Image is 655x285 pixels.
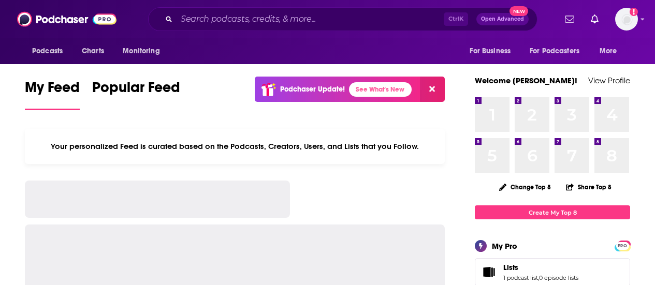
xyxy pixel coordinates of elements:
span: Logged in as mdekoning [615,8,638,31]
img: Podchaser - Follow, Share and Rate Podcasts [17,9,117,29]
span: My Feed [25,79,80,102]
a: See What's New [349,82,412,97]
img: User Profile [615,8,638,31]
button: Change Top 8 [493,181,557,193]
span: For Business [470,44,511,58]
a: Popular Feed [92,79,180,110]
span: More [600,44,617,58]
a: View Profile [588,76,630,85]
p: Podchaser Update! [280,85,345,94]
button: open menu [25,41,76,61]
span: Charts [82,44,104,58]
a: 0 episode lists [539,274,578,281]
button: Open AdvancedNew [476,13,529,25]
div: My Pro [492,241,517,251]
svg: Add a profile image [630,8,638,16]
span: Open Advanced [481,17,524,22]
span: Podcasts [32,44,63,58]
button: Show profile menu [615,8,638,31]
a: Welcome [PERSON_NAME]! [475,76,577,85]
a: Charts [75,41,110,61]
a: Show notifications dropdown [561,10,578,28]
div: Search podcasts, credits, & more... [148,7,537,31]
input: Search podcasts, credits, & more... [177,11,444,27]
div: Your personalized Feed is curated based on the Podcasts, Creators, Users, and Lists that you Follow. [25,129,445,164]
a: My Feed [25,79,80,110]
button: open menu [115,41,173,61]
span: Ctrl K [444,12,468,26]
span: Lists [503,263,518,272]
button: open menu [462,41,523,61]
span: , [538,274,539,281]
button: Share Top 8 [565,177,612,197]
a: Lists [478,265,499,279]
a: Show notifications dropdown [587,10,603,28]
a: 1 podcast list [503,274,538,281]
button: open menu [592,41,630,61]
button: open menu [523,41,594,61]
a: PRO [616,242,629,249]
span: For Podcasters [530,44,579,58]
a: Lists [503,263,578,272]
span: Popular Feed [92,79,180,102]
span: New [510,6,528,16]
span: Monitoring [123,44,159,58]
a: Create My Top 8 [475,205,630,219]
